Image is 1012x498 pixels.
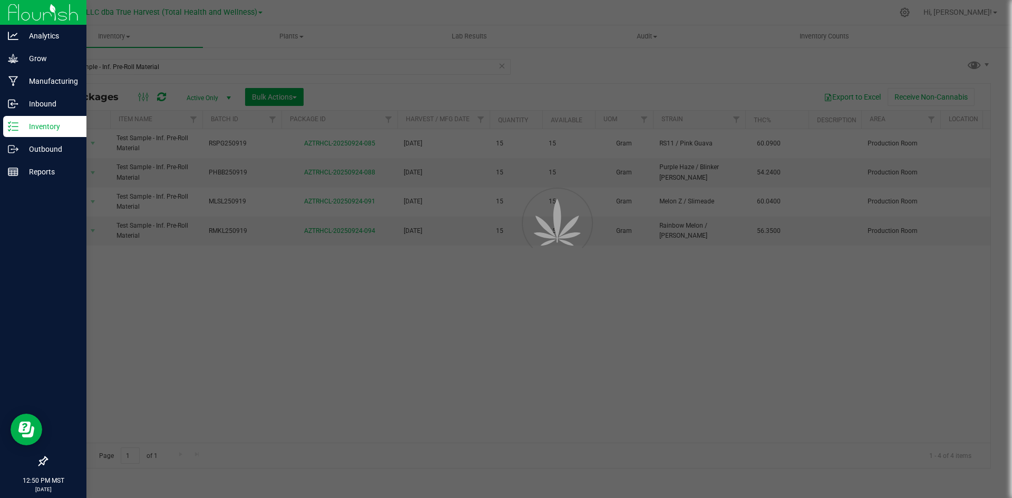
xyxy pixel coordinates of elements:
[8,167,18,177] inline-svg: Reports
[18,52,82,65] p: Grow
[5,485,82,493] p: [DATE]
[5,476,82,485] p: 12:50 PM MST
[18,30,82,42] p: Analytics
[8,121,18,132] inline-svg: Inventory
[8,76,18,86] inline-svg: Manufacturing
[8,144,18,154] inline-svg: Outbound
[8,31,18,41] inline-svg: Analytics
[18,120,82,133] p: Inventory
[18,143,82,155] p: Outbound
[18,97,82,110] p: Inbound
[8,99,18,109] inline-svg: Inbound
[11,414,42,445] iframe: Resource center
[18,165,82,178] p: Reports
[8,53,18,64] inline-svg: Grow
[18,75,82,87] p: Manufacturing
